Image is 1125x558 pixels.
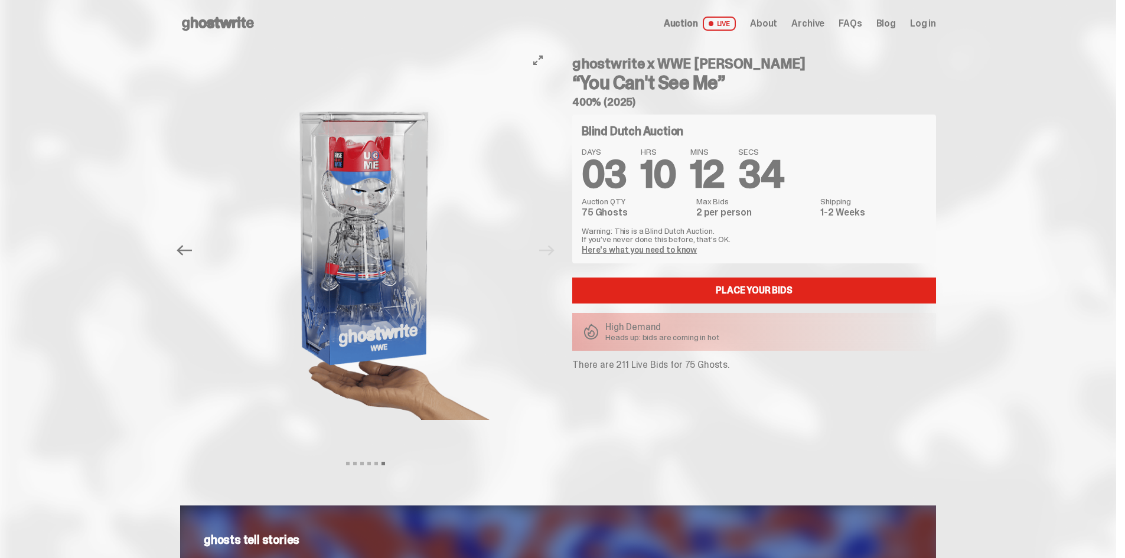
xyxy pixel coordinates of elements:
p: There are 211 Live Bids for 75 Ghosts. [572,360,936,370]
span: SECS [738,148,784,156]
button: View slide 4 [367,462,371,465]
a: Place your Bids [572,278,936,304]
dd: 75 Ghosts [582,208,689,217]
span: HRS [641,148,676,156]
a: Blog [876,19,896,28]
button: View slide 6 [381,462,385,465]
span: 34 [738,150,784,199]
span: 10 [641,150,676,199]
a: About [750,19,777,28]
span: 03 [582,150,627,199]
a: Auction LIVE [664,17,736,31]
button: View slide 1 [346,462,350,465]
dd: 2 per person [696,208,813,217]
p: High Demand [605,322,719,332]
dt: Shipping [820,197,927,205]
p: ghosts tell stories [204,534,912,546]
dd: 1-2 Weeks [820,208,927,217]
button: View full-screen [531,53,545,67]
img: ghostwrite%20wwe%20scale.png [203,47,528,453]
a: Log in [910,19,936,28]
h3: “You Can't See Me” [572,73,936,92]
button: View slide 5 [374,462,378,465]
dt: Max Bids [696,197,813,205]
button: View slide 2 [353,462,357,465]
span: 12 [690,150,725,199]
h4: Blind Dutch Auction [582,125,683,137]
a: Archive [791,19,824,28]
button: Previous [171,237,197,263]
p: Warning: This is a Blind Dutch Auction. If you’ve never done this before, that’s OK. [582,227,927,243]
a: FAQs [839,19,862,28]
p: Heads up: bids are coming in hot [605,333,719,341]
dt: Auction QTY [582,197,689,205]
button: View slide 3 [360,462,364,465]
span: LIVE [703,17,736,31]
span: MINS [690,148,725,156]
h5: 400% (2025) [572,97,936,107]
h4: ghostwrite x WWE [PERSON_NAME] [572,57,936,71]
a: Here's what you need to know [582,244,697,255]
span: DAYS [582,148,627,156]
span: Auction [664,19,698,28]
